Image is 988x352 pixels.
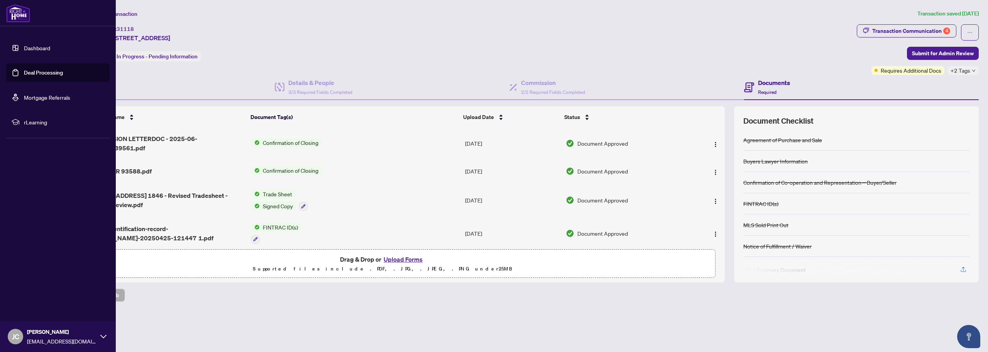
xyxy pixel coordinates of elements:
button: Logo [709,227,722,240]
img: logo [6,4,30,22]
h4: Documents [758,78,790,87]
p: Supported files include .PDF, .JPG, .JPEG, .PNG under 25 MB [54,264,711,274]
img: Document Status [566,139,574,148]
img: Status Icon [251,138,260,147]
span: RE LETTER 93588.pdf [88,167,152,176]
img: Logo [712,169,719,175]
button: Submit for Admin Review [907,47,979,60]
button: Open asap [957,325,980,348]
img: Document Status [566,167,574,175]
div: 4 [943,27,950,34]
a: Mortgage Referrals [24,94,70,101]
img: Document Status [566,229,574,238]
article: Transaction saved [DATE] [917,9,979,18]
span: Trade Sheet [260,190,295,198]
th: Document Tag(s) [247,106,460,128]
img: Status Icon [251,202,260,210]
button: Status IconTrade SheetStatus IconSigned Copy [251,190,308,211]
span: Document Approved [577,167,628,175]
span: 2/2 Required Fields Completed [521,89,585,95]
img: Status Icon [251,223,260,231]
span: FINTRAC ID(s) [260,223,301,231]
img: Status Icon [251,166,260,175]
div: FINTRAC ID(s) [743,199,778,208]
span: Requires Additional Docs [881,66,941,75]
img: Status Icon [251,190,260,198]
img: Logo [712,198,719,204]
span: [STREET_ADDRESS] 1846 - Revised Tradesheet - Agent to review.pdf [88,191,245,209]
span: Drag & Drop or [340,254,425,264]
div: Agreement of Purchase and Sale [743,136,822,144]
span: View Transaction [96,10,137,17]
th: (16) File Name [85,106,247,128]
button: Status IconFINTRAC ID(s) [251,223,301,244]
button: Logo [709,194,722,206]
span: Status [564,113,580,121]
span: Confirmation of Closing [260,166,321,175]
span: 1846-[STREET_ADDRESS] [96,33,170,43]
th: Status [561,106,687,128]
div: Confirmation of Co-operation and Representation—Buyer/Seller [743,178,897,187]
span: ellipsis [967,30,973,35]
div: MLS Sold Print Out [743,221,788,229]
button: Transaction Communication4 [857,24,956,37]
span: rLearning [24,118,104,126]
button: Status IconConfirmation of Closing [251,138,321,147]
span: [EMAIL_ADDRESS][DOMAIN_NAME] [27,337,96,345]
a: Deal Processing [24,69,63,76]
span: [PERSON_NAME] [27,328,96,336]
span: Drag & Drop orUpload FormsSupported files include .PDF, .JPG, .JPEG, .PNG under25MB [50,250,715,278]
span: In Progress - Pending Information [117,53,198,60]
td: [DATE] [462,128,563,159]
div: Notice of Fulfillment / Waiver [743,242,812,250]
button: Upload Forms [381,254,425,264]
img: Document Status [566,196,574,204]
span: +2 Tags [951,66,970,75]
h4: Details & People [288,78,352,87]
button: Logo [709,165,722,177]
span: COMMISSION LETTERDOC - 2025-06-25T121739561.pdf [88,134,245,153]
img: Logo [712,141,719,148]
img: Logo [712,231,719,237]
span: 31118 [117,26,134,32]
button: Logo [709,137,722,150]
span: Required [758,89,777,95]
span: Signed Copy [260,202,296,210]
td: [DATE] [462,217,563,250]
span: down [972,69,976,73]
span: Upload Date [463,113,494,121]
div: Status: [96,51,201,61]
span: Document Approved [577,229,628,238]
td: [DATE] [462,159,563,184]
span: JC [12,331,19,342]
span: 3/3 Required Fields Completed [288,89,352,95]
th: Upload Date [460,106,561,128]
span: Confirmation of Closing [260,138,321,147]
span: Document Checklist [743,116,814,126]
span: Document Approved [577,196,628,204]
h4: Commission [521,78,585,87]
a: Dashboard [24,44,50,51]
span: Submit for Admin Review [912,47,974,60]
span: Document Approved [577,139,628,148]
div: Transaction Communication [872,25,950,37]
button: Status IconConfirmation of Closing [251,166,321,175]
span: fintrac-identification-record-[PERSON_NAME]-20250425-121447 1.pdf [88,224,245,243]
td: [DATE] [462,184,563,217]
div: Buyers Lawyer Information [743,157,808,165]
